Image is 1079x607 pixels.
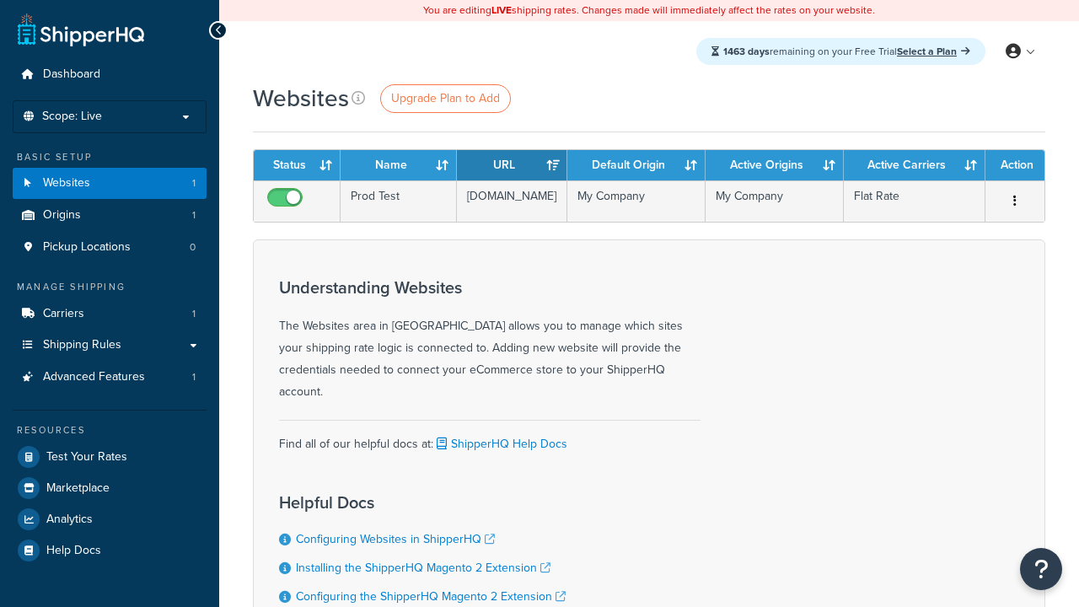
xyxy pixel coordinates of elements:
[43,307,84,321] span: Carriers
[43,338,121,352] span: Shipping Rules
[279,278,701,297] h3: Understanding Websites
[13,473,207,503] a: Marketplace
[46,450,127,465] span: Test Your Rates
[279,278,701,403] div: The Websites area in [GEOGRAPHIC_DATA] allows you to manage which sites your shipping rate logic ...
[43,370,145,384] span: Advanced Features
[457,180,567,222] td: [DOMAIN_NAME]
[13,442,207,472] a: Test Your Rates
[296,530,495,548] a: Configuring Websites in ShipperHQ
[13,298,207,330] a: Carriers 1
[254,150,341,180] th: Status: activate to sort column ascending
[192,307,196,321] span: 1
[341,180,457,222] td: Prod Test
[844,150,985,180] th: Active Carriers: activate to sort column ascending
[1020,548,1062,590] button: Open Resource Center
[380,84,511,113] a: Upgrade Plan to Add
[696,38,985,65] div: remaining on your Free Trial
[844,180,985,222] td: Flat Rate
[723,44,770,59] strong: 1463 days
[13,232,207,263] li: Pickup Locations
[253,82,349,115] h1: Websites
[42,110,102,124] span: Scope: Live
[43,240,131,255] span: Pickup Locations
[13,168,207,199] a: Websites 1
[43,176,90,191] span: Websites
[192,370,196,384] span: 1
[706,150,844,180] th: Active Origins: activate to sort column ascending
[457,150,567,180] th: URL: activate to sort column ascending
[43,208,81,223] span: Origins
[491,3,512,18] b: LIVE
[192,176,196,191] span: 1
[13,362,207,393] a: Advanced Features 1
[46,513,93,527] span: Analytics
[13,232,207,263] a: Pickup Locations 0
[985,150,1044,180] th: Action
[13,504,207,534] a: Analytics
[897,44,970,59] a: Select a Plan
[296,588,566,605] a: Configuring the ShipperHQ Magento 2 Extension
[13,330,207,361] a: Shipping Rules
[13,168,207,199] li: Websites
[13,280,207,294] div: Manage Shipping
[567,180,706,222] td: My Company
[296,559,550,577] a: Installing the ShipperHQ Magento 2 Extension
[46,481,110,496] span: Marketplace
[190,240,196,255] span: 0
[13,423,207,438] div: Resources
[13,150,207,164] div: Basic Setup
[13,200,207,231] a: Origins 1
[706,180,844,222] td: My Company
[43,67,100,82] span: Dashboard
[567,150,706,180] th: Default Origin: activate to sort column ascending
[46,544,101,558] span: Help Docs
[192,208,196,223] span: 1
[433,435,567,453] a: ShipperHQ Help Docs
[13,535,207,566] a: Help Docs
[13,59,207,90] a: Dashboard
[13,200,207,231] li: Origins
[18,13,144,46] a: ShipperHQ Home
[13,362,207,393] li: Advanced Features
[13,298,207,330] li: Carriers
[341,150,457,180] th: Name: activate to sort column ascending
[279,420,701,455] div: Find all of our helpful docs at:
[391,89,500,107] span: Upgrade Plan to Add
[279,493,582,512] h3: Helpful Docs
